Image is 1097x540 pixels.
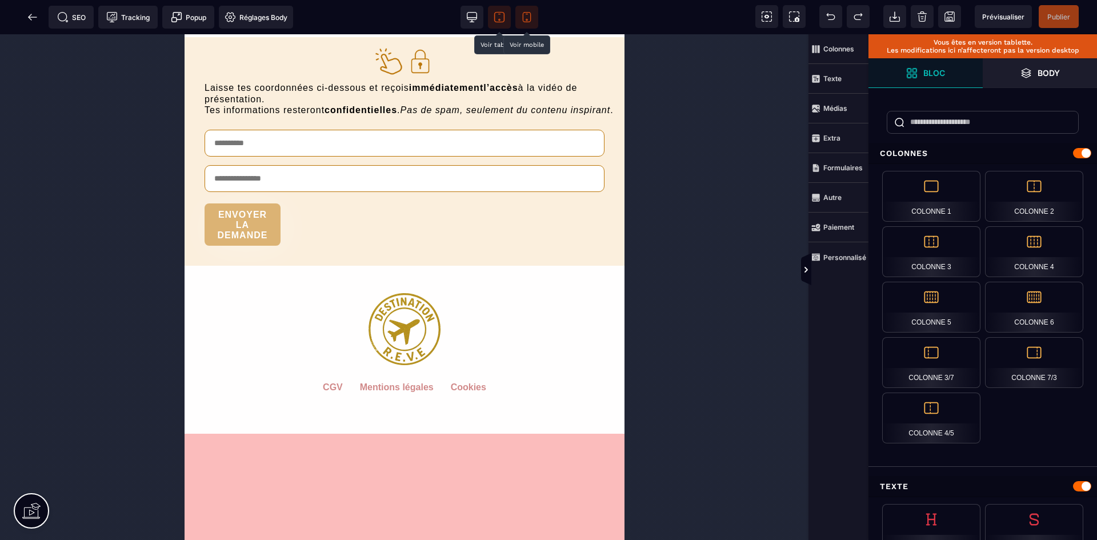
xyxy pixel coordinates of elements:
img: 6e4d6bb492642af8febf9bbbab80ad66_finger.png [189,11,220,43]
span: Importer [883,5,906,28]
span: Tracking [106,11,150,23]
b: confidentielles [140,71,213,81]
strong: Formulaires [823,163,863,172]
strong: Extra [823,134,840,142]
span: Colonnes [808,34,868,64]
strong: Bloc [923,69,945,77]
p: Les modifications ici n’affecteront pas la version desktop [874,46,1091,54]
div: Colonne 2 [985,171,1083,222]
span: Enregistrer [938,5,961,28]
div: Colonne 4/5 [882,393,980,443]
span: Capture d'écran [783,5,806,28]
div: Colonne 3 [882,226,980,277]
span: Code de suivi [98,6,158,29]
default: CGV [138,348,158,382]
span: Nettoyage [911,5,934,28]
button: ENVOYER LA DEMANDE [20,169,96,211]
strong: Médias [823,104,847,113]
span: Favicon [219,6,293,29]
strong: Autre [823,193,842,202]
default: Cookies [266,348,302,382]
span: Défaire [819,5,842,28]
img: 6bc32b15c6a1abf2dae384077174aadc_LOGOT15p.png [184,231,256,331]
strong: Colonnes [823,45,854,53]
div: Colonne 7/3 [985,337,1083,388]
span: Voir mobile [515,6,538,29]
div: Colonne 1 [882,171,980,222]
strong: Body [1038,69,1060,77]
span: Ouvrir les blocs [868,58,983,88]
span: Afficher les vues [868,253,880,287]
span: Métadata SEO [49,6,94,29]
span: Texte [808,64,868,94]
span: Voir les composants [755,5,778,28]
span: Voir tablette [488,6,511,29]
div: Colonne 6 [985,282,1083,333]
span: Autre [808,183,868,213]
span: Ouvrir les calques [983,58,1097,88]
div: Colonnes [868,143,1097,164]
span: Retour [21,6,44,29]
span: Publier [1047,13,1070,21]
strong: Paiement [823,223,854,231]
b: l’accès [299,49,333,58]
span: Extra [808,123,868,153]
b: immédiatement [225,49,299,58]
div: Colonne 3/7 [882,337,980,388]
div: Colonne 4 [985,226,1083,277]
span: Prévisualiser [982,13,1024,21]
default: Mentions légales [175,348,249,382]
span: SEO [57,11,86,23]
strong: Texte [823,74,842,83]
span: Paiement [808,213,868,242]
span: Formulaires [808,153,868,183]
div: Texte [868,476,1097,497]
span: Créer une alerte modale [162,6,214,29]
i: Pas de spam, seulement du contenu inspirant [216,71,426,81]
span: Rétablir [847,5,870,28]
span: Réglages Body [225,11,287,23]
p: Vous êtes en version tablette. [874,38,1091,46]
span: Enregistrer le contenu [1039,5,1079,28]
text: Laisse tes coordonnées ci-dessous et reçois à la vidéo de présentation. Tes informations resteron... [9,45,431,84]
span: Voir bureau [461,6,483,29]
span: Médias [808,94,868,123]
span: Personnalisé [808,242,868,272]
div: Colonne 5 [882,282,980,333]
span: Popup [171,11,206,23]
span: Aperçu [975,5,1032,28]
img: 39d130436b8bf47ad0c60528f83477c9_padlock.png [220,11,251,43]
strong: Personnalisé [823,253,866,262]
